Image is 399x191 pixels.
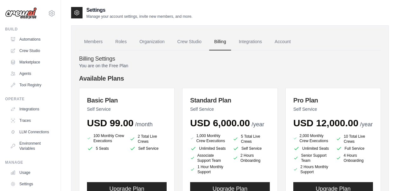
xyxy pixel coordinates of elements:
[5,96,56,102] div: Operate
[190,106,270,112] p: Self Service
[293,164,331,175] li: 2 Hours Monthly Support
[360,121,373,128] span: /year
[8,179,56,189] a: Settings
[79,63,381,69] p: You are on the Free Plan
[134,33,170,50] a: Organization
[336,134,373,144] li: 10 Total Live Crews
[110,33,132,50] a: Roles
[190,133,228,144] li: 1,000 Monthly Crew Executions
[87,133,124,144] li: 100 Monthly Crew Executions
[190,164,228,175] li: 1 Hour Monthly Support
[87,145,124,152] li: 5 Seats
[8,104,56,114] a: Integrations
[293,145,331,152] li: Unlimited Seats
[8,138,56,154] a: Environment Variables
[293,153,331,163] li: Senior Support Team
[190,153,228,163] li: Associate Support Team
[8,80,56,90] a: Tool Registry
[135,121,153,128] span: /month
[336,153,373,163] li: 4 Hours Onboarding
[79,33,108,50] a: Members
[293,133,331,144] li: 2,000 Monthly Crew Executions
[8,69,56,79] a: Agents
[172,33,207,50] a: Crew Studio
[8,46,56,56] a: Crew Studio
[234,33,267,50] a: Integrations
[130,145,167,152] li: Self Service
[233,145,270,152] li: Self Service
[5,27,56,32] div: Build
[190,96,270,105] h3: Standard Plan
[336,145,373,152] li: Full Service
[293,118,358,128] span: USD 12,000.00
[269,33,296,50] a: Account
[79,74,381,83] h4: Available Plans
[130,134,167,144] li: 2 Total Live Crews
[86,14,192,19] p: Manage your account settings, invite new members, and more.
[5,160,56,165] div: Manage
[233,134,270,144] li: 5 Total Live Crews
[190,145,228,152] li: Unlimited Seats
[251,121,264,128] span: /year
[86,6,192,14] h2: Settings
[8,34,56,44] a: Automations
[233,153,270,163] li: 2 Hours Onboarding
[5,7,37,19] img: Logo
[87,106,167,112] p: Self Service
[8,168,56,178] a: Usage
[87,96,167,105] h3: Basic Plan
[8,127,56,137] a: LLM Connections
[79,56,381,63] h4: Billing Settings
[8,115,56,126] a: Traces
[209,33,231,50] a: Billing
[293,96,373,105] h3: Pro Plan
[87,118,134,128] span: USD 99.00
[190,118,250,128] span: USD 6,000.00
[293,106,373,112] p: Self Service
[8,57,56,67] a: Marketplace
